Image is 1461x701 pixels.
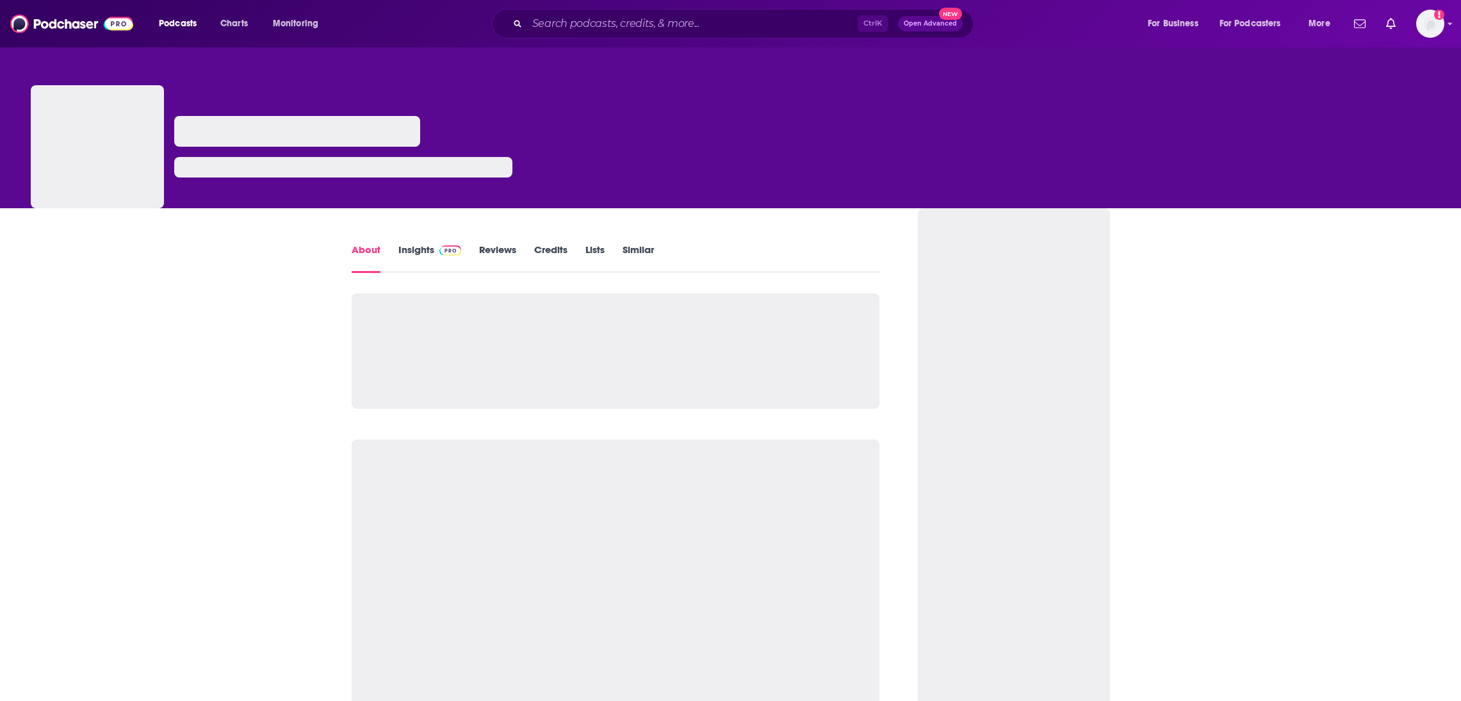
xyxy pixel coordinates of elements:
[534,243,567,273] a: Credits
[1349,13,1371,35] a: Show notifications dropdown
[1416,10,1444,38] span: Logged in as LindaBurns
[527,13,858,34] input: Search podcasts, credits, & more...
[858,15,888,32] span: Ctrl K
[1220,15,1281,33] span: For Podcasters
[439,245,462,256] img: Podchaser Pro
[212,13,256,34] a: Charts
[1139,13,1214,34] button: open menu
[1148,15,1198,33] span: For Business
[159,15,197,33] span: Podcasts
[504,9,986,38] div: Search podcasts, credits, & more...
[150,13,213,34] button: open menu
[10,12,133,36] img: Podchaser - Follow, Share and Rate Podcasts
[1381,13,1401,35] a: Show notifications dropdown
[904,21,957,27] span: Open Advanced
[898,16,963,31] button: Open AdvancedNew
[1416,10,1444,38] img: User Profile
[1416,10,1444,38] button: Show profile menu
[479,243,516,273] a: Reviews
[273,15,318,33] span: Monitoring
[352,243,380,273] a: About
[1309,15,1330,33] span: More
[939,8,962,20] span: New
[1434,10,1444,20] svg: Add a profile image
[398,243,462,273] a: InsightsPodchaser Pro
[264,13,335,34] button: open menu
[623,243,654,273] a: Similar
[220,15,248,33] span: Charts
[1300,13,1346,34] button: open menu
[1211,13,1300,34] button: open menu
[585,243,605,273] a: Lists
